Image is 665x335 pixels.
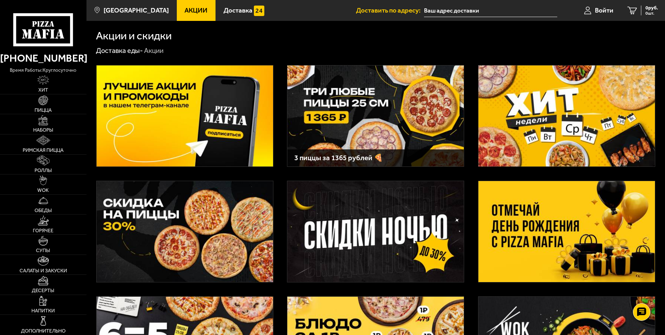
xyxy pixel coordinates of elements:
[35,108,52,113] span: Пицца
[287,65,464,167] a: 3 пиццы за 1365 рублей 🍕
[21,329,66,334] span: Дополнительно
[104,7,169,14] span: [GEOGRAPHIC_DATA]
[224,7,252,14] span: Доставка
[38,88,48,93] span: Хит
[20,268,67,273] span: Салаты и закуски
[356,7,424,14] span: Доставить по адресу:
[33,228,53,233] span: Горячее
[254,6,264,16] img: 15daf4d41897b9f0e9f617042186c801.svg
[35,208,52,213] span: Обеды
[645,6,658,10] span: 0 руб.
[96,46,143,55] a: Доставка еды-
[144,46,164,55] div: Акции
[37,188,49,193] span: WOK
[595,7,613,14] span: Войти
[36,248,50,253] span: Супы
[23,148,63,153] span: Римская пицца
[184,7,207,14] span: Акции
[645,11,658,15] span: 0 шт.
[35,168,52,173] span: Роллы
[33,128,53,133] span: Наборы
[294,154,457,162] h3: 3 пиццы за 1365 рублей 🍕
[424,4,557,17] input: Ваш адрес доставки
[32,288,54,293] span: Десерты
[31,309,55,313] span: Напитки
[96,30,172,41] h1: Акции и скидки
